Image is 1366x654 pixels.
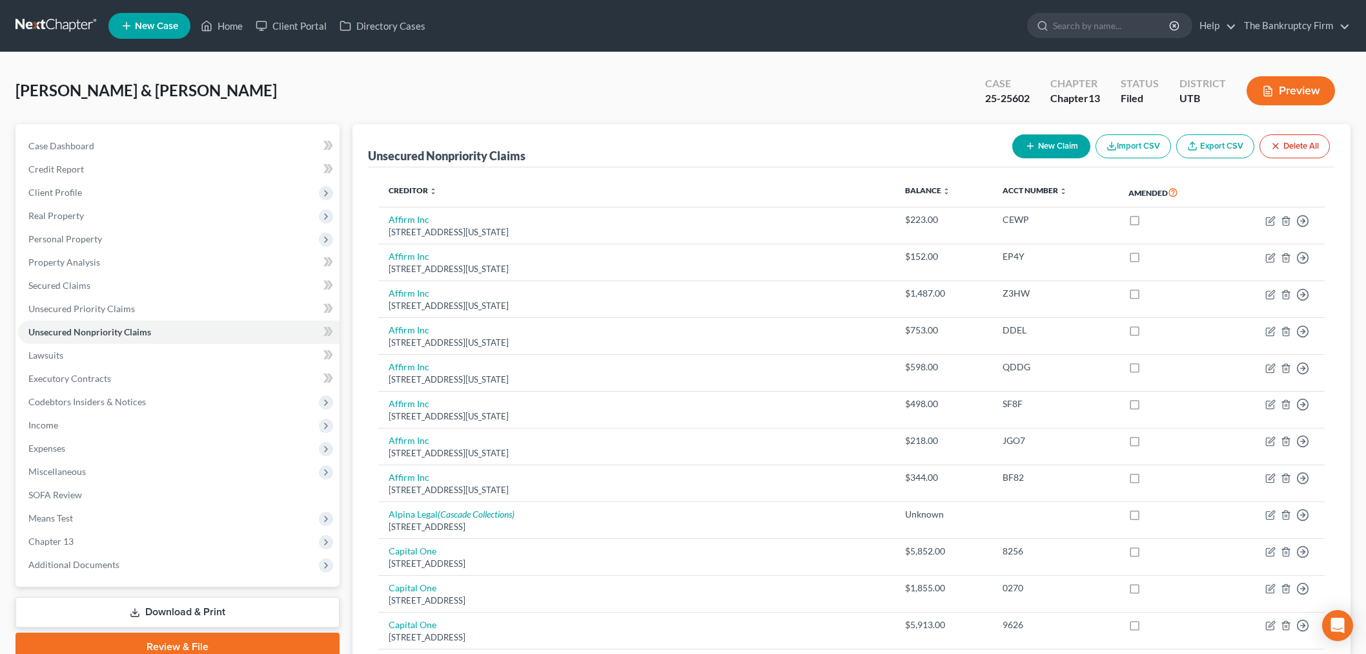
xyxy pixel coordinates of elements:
[28,280,90,291] span: Secured Claims
[18,321,340,344] a: Unsecured Nonpriority Claims
[905,324,982,337] div: $753.00
[28,512,73,523] span: Means Test
[905,287,982,300] div: $1,487.00
[389,435,429,446] a: Affirm Inc
[28,187,82,198] span: Client Profile
[18,367,340,390] a: Executory Contracts
[943,187,950,195] i: unfold_more
[1179,91,1226,106] div: UTB
[389,619,436,630] a: Capital One
[389,398,429,409] a: Affirm Inc
[438,509,515,520] i: (Cascade Collections)
[1003,213,1108,226] div: CEWP
[389,214,429,225] a: Affirm Inc
[18,297,340,321] a: Unsecured Priority Claims
[389,337,884,349] div: [STREET_ADDRESS][US_STATE]
[135,21,178,31] span: New Case
[1238,14,1350,37] a: The Bankruptcy Firm
[1096,134,1171,158] button: Import CSV
[28,210,84,221] span: Real Property
[389,185,437,195] a: Creditor unfold_more
[28,536,74,547] span: Chapter 13
[28,443,65,454] span: Expenses
[389,545,436,556] a: Capital One
[389,226,884,238] div: [STREET_ADDRESS][US_STATE]
[18,344,340,367] a: Lawsuits
[1050,76,1100,91] div: Chapter
[18,274,340,297] a: Secured Claims
[18,158,340,181] a: Credit Report
[905,397,982,410] div: $498.00
[15,81,277,100] span: [PERSON_NAME] & [PERSON_NAME]
[28,489,82,500] span: SOFA Review
[389,631,884,644] div: [STREET_ADDRESS]
[28,257,100,268] span: Property Analysis
[28,303,135,314] span: Unsecured Priority Claims
[28,559,119,570] span: Additional Documents
[1247,76,1335,105] button: Preview
[985,76,1030,91] div: Case
[905,250,982,263] div: $152.00
[389,361,429,372] a: Affirm Inc
[905,213,982,226] div: $223.00
[389,263,884,275] div: [STREET_ADDRESS][US_STATE]
[905,361,982,374] div: $598.00
[389,472,429,483] a: Affirm Inc
[389,582,436,593] a: Capital One
[1059,187,1067,195] i: unfold_more
[1053,14,1171,37] input: Search by name...
[28,466,86,477] span: Miscellaneous
[1003,397,1108,410] div: SF8F
[1003,250,1108,263] div: EP4Y
[1118,178,1222,207] th: Amended
[389,324,429,335] a: Affirm Inc
[1003,185,1067,195] a: Acct Number unfold_more
[249,14,333,37] a: Client Portal
[1003,324,1108,337] div: DDEL
[905,582,982,595] div: $1,855.00
[1003,582,1108,595] div: 0270
[389,288,429,299] a: Affirm Inc
[389,509,515,520] a: Alpina Legal(Cascade Collections)
[389,410,884,423] div: [STREET_ADDRESS][US_STATE]
[1012,134,1090,158] button: New Claim
[429,187,437,195] i: unfold_more
[985,91,1030,106] div: 25-25602
[15,597,340,628] a: Download & Print
[1176,134,1254,158] a: Export CSV
[1179,76,1226,91] div: District
[1322,610,1353,641] div: Open Intercom Messenger
[905,471,982,484] div: $344.00
[18,483,340,507] a: SOFA Review
[389,484,884,496] div: [STREET_ADDRESS][US_STATE]
[28,373,111,384] span: Executory Contracts
[905,545,982,558] div: $5,852.00
[1003,361,1108,374] div: QDDG
[1088,92,1100,104] span: 13
[28,140,94,151] span: Case Dashboard
[389,595,884,607] div: [STREET_ADDRESS]
[905,618,982,631] div: $5,913.00
[28,350,63,361] span: Lawsuits
[905,185,950,195] a: Balance unfold_more
[1003,434,1108,447] div: JGO7
[1121,91,1159,106] div: Filed
[1003,471,1108,484] div: BF82
[389,521,884,533] div: [STREET_ADDRESS]
[28,163,84,174] span: Credit Report
[1003,545,1108,558] div: 8256
[905,434,982,447] div: $218.00
[389,300,884,312] div: [STREET_ADDRESS][US_STATE]
[18,134,340,158] a: Case Dashboard
[1121,76,1159,91] div: Status
[905,508,982,521] div: Unknown
[18,251,340,274] a: Property Analysis
[28,326,151,337] span: Unsecured Nonpriority Claims
[333,14,432,37] a: Directory Cases
[1050,91,1100,106] div: Chapter
[1193,14,1236,37] a: Help
[389,447,884,459] div: [STREET_ADDRESS][US_STATE]
[368,148,525,163] div: Unsecured Nonpriority Claims
[1003,287,1108,300] div: Z3HW
[28,419,58,430] span: Income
